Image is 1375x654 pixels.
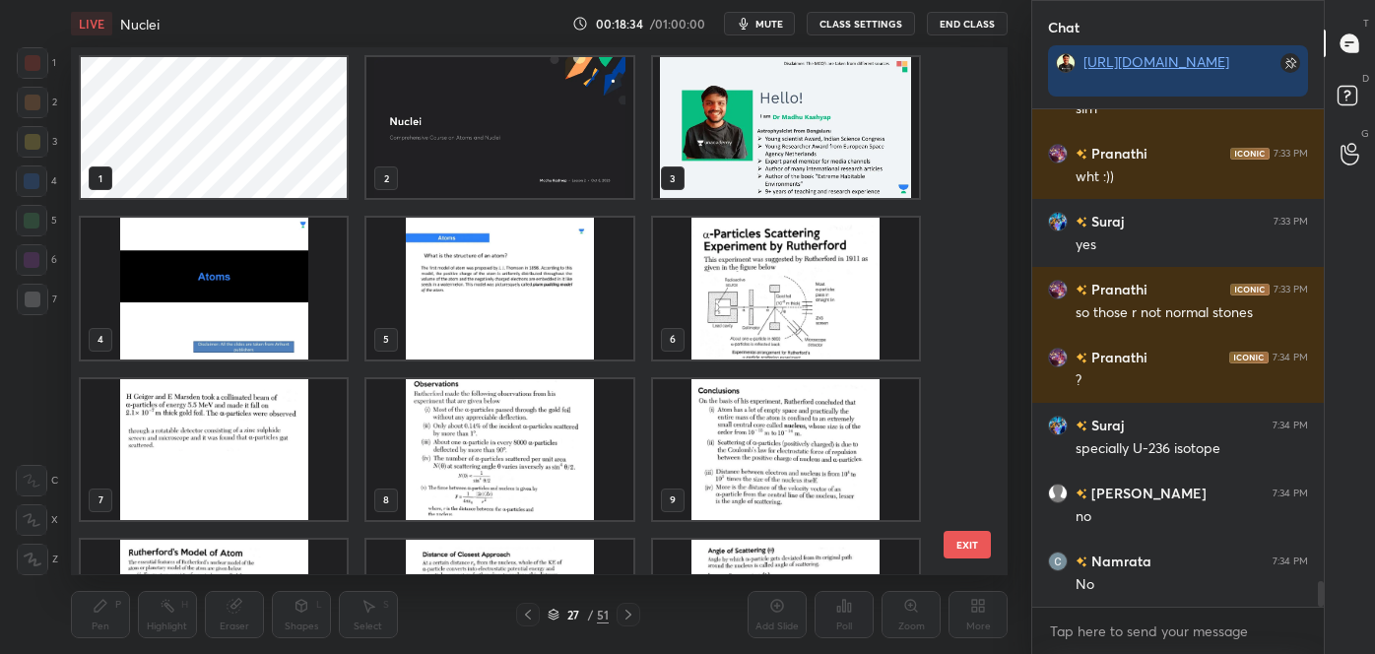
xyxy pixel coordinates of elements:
img: 7dcfb828efde48bc9a502dd9d36455b8.jpg [1048,280,1068,299]
div: 27 [563,609,583,621]
div: 5 [16,205,57,236]
div: 4 [16,165,57,197]
img: 1759931001WCRVEF.pdf [653,57,919,198]
h6: Pranathi [1087,143,1147,163]
span: mute [755,17,783,31]
img: no-rating-badge.077c3623.svg [1076,217,1087,228]
div: 7:34 PM [1273,488,1308,499]
h6: Suraj [1087,211,1124,231]
div: specially U-236 isotope [1076,439,1308,459]
div: sirrr [1076,99,1308,119]
div: no [1076,507,1308,527]
button: CLASS SETTINGS [807,12,915,35]
h6: Namrata [1087,551,1151,571]
img: 48d19d24f8214c8f85461ad0a993ac84.jpg [1048,212,1068,231]
img: 1759930989Y62VOH.pdf [653,219,919,360]
div: / [587,609,593,621]
img: 16f1a79c84354f47b67ac57c7cbea3eb.53408579_3 [1048,552,1068,571]
div: ? [1076,371,1308,391]
img: iconic-dark.1390631f.png [1230,148,1270,160]
div: 6 [16,244,57,276]
button: mute [724,12,795,35]
img: 1759930989Y62VOH.pdf [366,219,632,360]
div: 7:33 PM [1274,148,1308,160]
img: no-rating-badge.077c3623.svg [1076,556,1087,567]
div: 7:34 PM [1273,556,1308,567]
div: 7:33 PM [1274,216,1308,228]
img: no-rating-badge.077c3623.svg [1076,353,1087,363]
img: no-rating-badge.077c3623.svg [1076,149,1087,160]
div: yes [1076,235,1308,255]
div: 3 [17,126,57,158]
div: 7:34 PM [1273,352,1308,363]
button: EXIT [944,531,991,558]
div: so those r not normal stones [1076,303,1308,323]
img: iconic-dark.1390631f.png [1229,352,1269,363]
img: 48d19d24f8214c8f85461ad0a993ac84.jpg [1048,416,1068,435]
div: 7 [17,284,57,315]
div: No [1076,575,1308,595]
div: grid [71,47,973,574]
img: c3c9a3304d4d47e1943f65945345ca2a.jpg [1056,53,1076,73]
h6: Pranathi [1087,279,1147,299]
a: [URL][DOMAIN_NAME] [1083,52,1229,71]
img: no-rating-badge.077c3623.svg [1076,285,1087,295]
img: default.png [1048,484,1068,503]
img: 1759930989Y62VOH.pdf [653,379,919,520]
button: End Class [927,12,1008,35]
div: 1 [17,47,56,79]
div: Z [17,544,58,575]
img: no-rating-badge.077c3623.svg [1076,421,1087,431]
img: iconic-dark.1390631f.png [1230,284,1270,295]
div: 7:34 PM [1273,420,1308,431]
div: X [16,504,58,536]
img: 7dcfb828efde48bc9a502dd9d36455b8.jpg [1048,144,1068,163]
div: 7:33 PM [1274,284,1308,295]
img: 1759930989Y62VOH.pdf [81,379,347,520]
p: Chat [1032,1,1095,53]
p: G [1361,126,1369,141]
h6: [PERSON_NAME] [1087,483,1207,503]
div: C [16,465,58,496]
img: 52e63be4-a44c-11f0-bed4-92db70120ad4.jpg [366,57,632,198]
div: wht :)) [1076,167,1308,187]
p: D [1362,71,1369,86]
div: 2 [17,87,57,118]
img: no-rating-badge.077c3623.svg [1076,489,1087,499]
img: 1759930989Y62VOH.pdf [81,219,347,360]
img: 7dcfb828efde48bc9a502dd9d36455b8.jpg [1048,348,1068,367]
h6: Pranathi [1087,347,1147,367]
p: T [1363,16,1369,31]
h6: Suraj [1087,415,1124,435]
div: grid [1032,109,1324,607]
div: LIVE [71,12,112,35]
div: 51 [597,606,609,623]
img: 1759930989Y62VOH.pdf [366,379,632,520]
h4: Nuclei [120,15,160,33]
